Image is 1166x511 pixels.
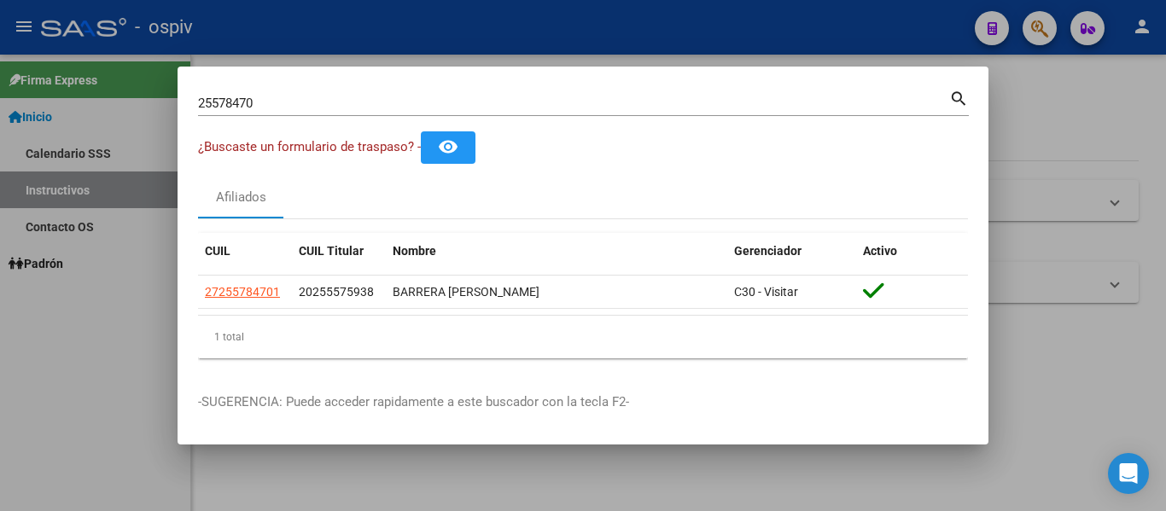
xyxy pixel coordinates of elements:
datatable-header-cell: Gerenciador [727,233,856,270]
datatable-header-cell: Activo [856,233,968,270]
span: C30 - Visitar [734,285,798,299]
datatable-header-cell: CUIL Titular [292,233,386,270]
span: Gerenciador [734,244,802,258]
div: BARRERA [PERSON_NAME] [393,282,720,302]
span: ¿Buscaste un formulario de traspaso? - [198,139,421,154]
span: CUIL [205,244,230,258]
div: Afiliados [216,188,266,207]
span: 27255784701 [205,285,280,299]
div: 1 total [198,316,968,358]
datatable-header-cell: CUIL [198,233,292,270]
datatable-header-cell: Nombre [386,233,727,270]
p: -SUGERENCIA: Puede acceder rapidamente a este buscador con la tecla F2- [198,392,968,412]
mat-icon: search [949,87,969,107]
div: Open Intercom Messenger [1108,453,1149,494]
span: Activo [863,244,897,258]
mat-icon: remove_red_eye [438,136,458,157]
span: 20255575938 [299,285,374,299]
span: Nombre [393,244,436,258]
span: CUIL Titular [299,244,364,258]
